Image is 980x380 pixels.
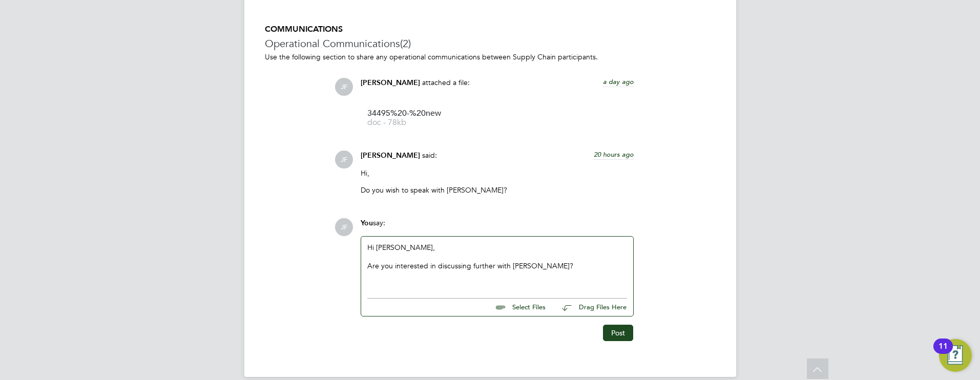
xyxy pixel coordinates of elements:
span: [PERSON_NAME] [361,151,420,160]
span: doc - 78kb [367,119,449,126]
div: say: [361,218,634,236]
span: said: [422,151,437,160]
span: 34495%20-%20new [367,110,449,117]
p: Do you wish to speak with [PERSON_NAME]? [361,185,634,195]
button: Open Resource Center, 11 new notifications [939,339,972,372]
span: (2) [400,37,411,50]
button: Post [603,325,633,341]
span: 20 hours ago [594,150,634,159]
span: You [361,219,373,227]
span: JF [335,218,353,236]
button: Drag Files Here [554,297,627,319]
div: Are you interested in discussing further with [PERSON_NAME]? [367,261,627,270]
div: Hi [PERSON_NAME], [367,243,627,287]
span: JF [335,78,353,96]
span: a day ago [603,77,634,86]
a: 34495%20-%20new doc - 78kb [367,110,449,126]
span: attached a file: [422,78,470,87]
h5: COMMUNICATIONS [265,24,716,35]
div: 11 [939,346,948,360]
span: [PERSON_NAME] [361,78,420,87]
span: JF [335,151,353,168]
p: Use the following section to share any operational communications between Supply Chain participants. [265,52,716,61]
h3: Operational Communications [265,37,716,50]
p: Hi, [361,168,634,178]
